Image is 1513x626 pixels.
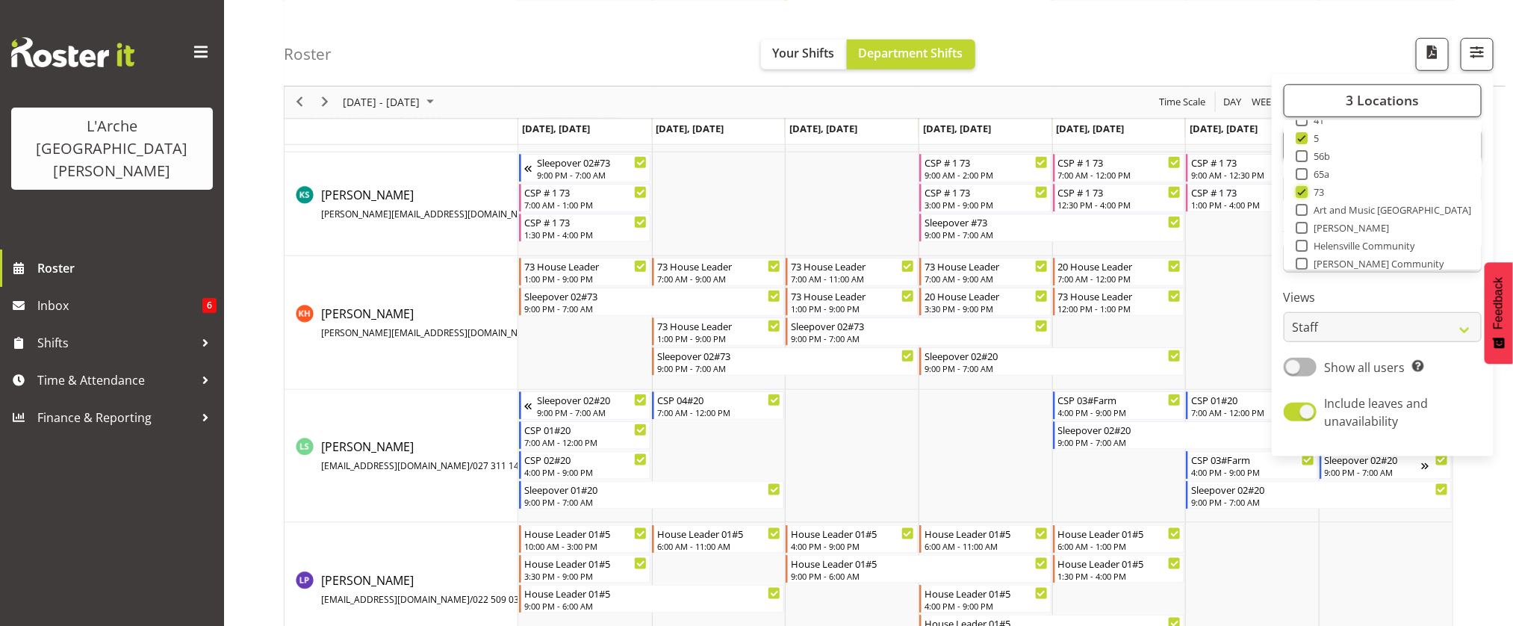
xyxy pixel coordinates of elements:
[652,525,784,554] div: Lydia Peters"s event - House Leader 01#5 Begin From Tuesday, August 19, 2025 at 6:00:00 AM GMT+12...
[519,258,651,286] div: Kathryn Hunt"s event - 73 House Leader Begin From Monday, August 18, 2025 at 1:00:00 PM GMT+12:00...
[1053,421,1318,450] div: Leanne Smith"s event - Sleepover 02#20 Begin From Friday, August 22, 2025 at 9:00:00 PM GMT+12:00...
[656,121,724,134] span: [DATE], [DATE]
[1186,451,1318,480] div: Leanne Smith"s event - CSP 03#Farm Begin From Saturday, August 23, 2025 at 4:00:00 PM GMT+12:00 E...
[1058,169,1181,181] div: 7:00 AM - 12:00 PM
[1053,525,1185,554] div: Lydia Peters"s event - House Leader 01#5 Begin From Friday, August 22, 2025 at 6:00:00 AM GMT+12:...
[321,438,529,474] a: [PERSON_NAME][EMAIL_ADDRESS][DOMAIN_NAME]/027 311 1478
[657,273,780,285] div: 7:00 AM - 9:00 AM
[524,258,647,273] div: 73 House Leader
[321,305,600,341] a: [PERSON_NAME][PERSON_NAME][EMAIL_ADDRESS][DOMAIN_NAME]
[1325,394,1429,429] span: Include leaves and unavailability
[919,347,1184,376] div: Kathryn Hunt"s event - Sleepover 02#20 Begin From Thursday, August 21, 2025 at 9:00:00 PM GMT+12:...
[524,288,780,303] div: Sleepover 02#73
[37,369,194,391] span: Time & Attendance
[1053,258,1185,286] div: Kathryn Hunt"s event - 20 House Leader Begin From Friday, August 22, 2025 at 7:00:00 AM GMT+12:00...
[919,258,1051,286] div: Kathryn Hunt"s event - 73 House Leader Begin From Thursday, August 21, 2025 at 7:00:00 AM GMT+12:...
[925,526,1048,541] div: House Leader 01#5
[652,317,784,346] div: Kathryn Hunt"s event - 73 House Leader Begin From Tuesday, August 19, 2025 at 1:00:00 PM GMT+12:0...
[1058,258,1181,273] div: 20 House Leader
[657,258,780,273] div: 73 House Leader
[1186,184,1318,212] div: Katherine Shaw"s event - CSP # 1 73 Begin From Saturday, August 23, 2025 at 1:00:00 PM GMT+12:00 ...
[519,154,651,182] div: Katherine Shaw"s event - Sleepover 02#73 Begin From Sunday, August 17, 2025 at 9:00:00 PM GMT+12:...
[524,466,647,478] div: 4:00 PM - 9:00 PM
[285,390,518,524] td: Leanne Smith resource
[11,37,134,67] img: Rosterit website logo
[1308,149,1331,161] span: 56b
[1308,185,1325,197] span: 73
[37,332,194,354] span: Shifts
[338,86,443,117] div: August 18 - 24, 2025
[657,362,913,374] div: 9:00 PM - 7:00 AM
[284,45,332,62] h4: Roster
[925,258,1048,273] div: 73 House Leader
[1461,37,1494,70] button: Filter Shifts
[537,169,647,181] div: 9:00 PM - 7:00 AM
[524,436,647,448] div: 7:00 AM - 12:00 PM
[1053,184,1185,212] div: Katherine Shaw"s event - CSP # 1 73 Begin From Friday, August 22, 2025 at 12:30:00 PM GMT+12:00 E...
[285,152,518,256] td: Katherine Shaw resource
[925,214,1181,229] div: Sleepover #73
[925,586,1048,601] div: House Leader 01#5
[1492,277,1506,329] span: Feedback
[1058,526,1181,541] div: House Leader 01#5
[1320,451,1452,480] div: Leanne Smith"s event - Sleepover 02#20 Begin From Sunday, August 24, 2025 at 9:00:00 PM GMT+12:00...
[786,288,918,316] div: Kathryn Hunt"s event - 73 House Leader Begin From Wednesday, August 20, 2025 at 1:00:00 PM GMT+12...
[1186,154,1318,182] div: Katherine Shaw"s event - CSP # 1 73 Begin From Saturday, August 23, 2025 at 9:00:00 AM GMT+12:00 ...
[1053,555,1185,583] div: Lydia Peters"s event - House Leader 01#5 Begin From Friday, August 22, 2025 at 1:30:00 PM GMT+12:...
[919,214,1184,242] div: Katherine Shaw"s event - Sleepover #73 Begin From Thursday, August 21, 2025 at 9:00:00 PM GMT+12:...
[1308,257,1444,269] span: [PERSON_NAME] Community
[657,348,913,363] div: Sleepover 02#73
[1325,466,1422,478] div: 9:00 PM - 7:00 AM
[657,392,780,407] div: CSP 04#20
[321,186,600,222] a: [PERSON_NAME][PERSON_NAME][EMAIL_ADDRESS][DOMAIN_NAME]
[519,525,651,554] div: Lydia Peters"s event - House Leader 01#5 Begin From Monday, August 18, 2025 at 10:00:00 AM GMT+12...
[1157,93,1208,111] button: Time Scale
[473,593,529,606] span: 022 509 0343
[786,525,918,554] div: Lydia Peters"s event - House Leader 01#5 Begin From Wednesday, August 20, 2025 at 4:00:00 PM GMT+...
[657,406,780,418] div: 7:00 AM - 12:00 PM
[321,208,540,220] span: [PERSON_NAME][EMAIL_ADDRESS][DOMAIN_NAME]
[519,391,651,420] div: Leanne Smith"s event - Sleepover 02#20 Begin From Sunday, August 17, 2025 at 9:00:00 PM GMT+12:00...
[470,459,473,472] span: /
[791,526,914,541] div: House Leader 01#5
[847,39,975,69] button: Department Shifts
[522,121,590,134] span: [DATE], [DATE]
[519,184,651,212] div: Katherine Shaw"s event - CSP # 1 73 Begin From Monday, August 18, 2025 at 7:00:00 AM GMT+12:00 En...
[1058,406,1181,418] div: 4:00 PM - 9:00 PM
[1191,452,1314,467] div: CSP 03#Farm
[1186,391,1318,420] div: Leanne Smith"s event - CSP 01#20 Begin From Saturday, August 23, 2025 at 7:00:00 AM GMT+12:00 End...
[652,347,917,376] div: Kathryn Hunt"s event - Sleepover 02#73 Begin From Tuesday, August 19, 2025 at 9:00:00 PM GMT+12:0...
[925,303,1048,314] div: 3:30 PM - 9:00 PM
[321,572,529,607] span: [PERSON_NAME]
[1325,359,1405,375] span: Show all users
[1053,154,1185,182] div: Katherine Shaw"s event - CSP # 1 73 Begin From Friday, August 22, 2025 at 7:00:00 AM GMT+12:00 En...
[37,406,194,429] span: Finance & Reporting
[1191,466,1314,478] div: 4:00 PM - 9:00 PM
[1058,570,1181,582] div: 1:30 PM - 4:00 PM
[470,593,473,606] span: /
[1308,221,1390,233] span: [PERSON_NAME]
[1058,288,1181,303] div: 73 House Leader
[919,184,1051,212] div: Katherine Shaw"s event - CSP # 1 73 Begin From Thursday, August 21, 2025 at 3:00:00 PM GMT+12:00 ...
[519,555,651,583] div: Lydia Peters"s event - House Leader 01#5 Begin From Monday, August 18, 2025 at 3:30:00 PM GMT+12:...
[791,332,1047,344] div: 9:00 PM - 7:00 AM
[524,422,647,437] div: CSP 01#20
[761,39,847,69] button: Your Shifts
[524,303,780,314] div: 9:00 PM - 7:00 AM
[657,318,780,333] div: 73 House Leader
[925,348,1181,363] div: Sleepover 02#20
[1191,496,1447,508] div: 9:00 PM - 7:00 AM
[1191,199,1314,211] div: 1:00 PM - 4:00 PM
[473,459,529,472] span: 027 311 1478
[859,44,963,61] span: Department Shifts
[657,526,780,541] div: House Leader 01#5
[1058,422,1314,437] div: Sleepover 02#20
[321,187,600,221] span: [PERSON_NAME]
[519,481,784,509] div: Leanne Smith"s event - Sleepover 01#20 Begin From Monday, August 18, 2025 at 9:00:00 PM GMT+12:00...
[1058,436,1314,448] div: 9:00 PM - 7:00 AM
[321,459,470,472] span: [EMAIL_ADDRESS][DOMAIN_NAME]
[341,93,421,111] span: [DATE] - [DATE]
[925,273,1048,285] div: 7:00 AM - 9:00 AM
[202,298,217,313] span: 6
[315,93,335,111] button: Next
